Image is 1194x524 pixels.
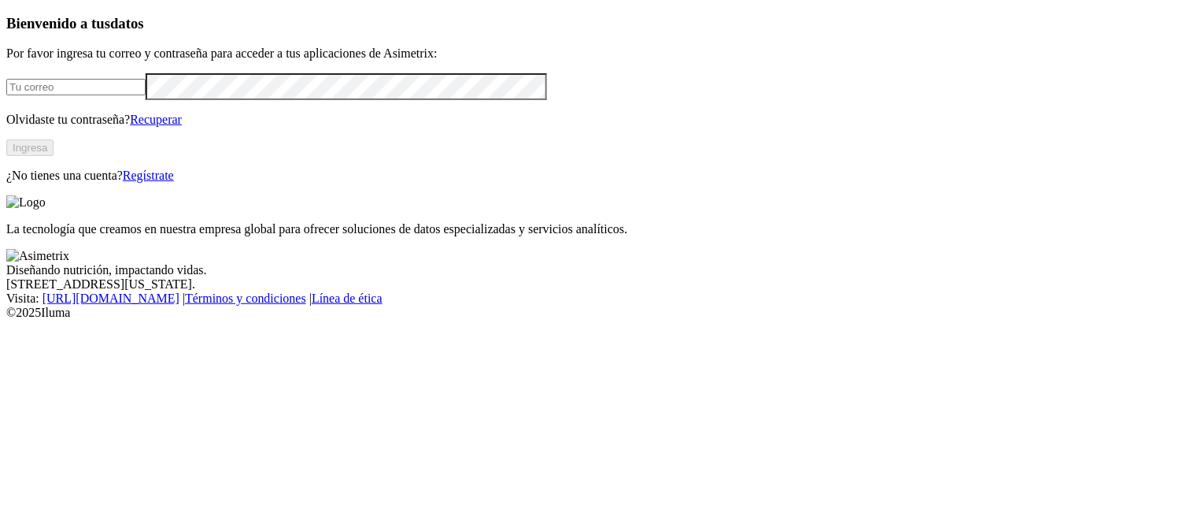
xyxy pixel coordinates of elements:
[110,15,144,32] span: datos
[6,15,1188,32] h3: Bienvenido a tus
[6,222,1188,236] p: La tecnología que creamos en nuestra empresa global para ofrecer soluciones de datos especializad...
[6,46,1188,61] p: Por favor ingresa tu correo y contraseña para acceder a tus aplicaciones de Asimetrix:
[6,169,1188,183] p: ¿No tienes una cuenta?
[185,292,306,305] a: Términos y condiciones
[6,249,69,263] img: Asimetrix
[6,277,1188,292] div: [STREET_ADDRESS][US_STATE].
[312,292,383,305] a: Línea de ética
[6,306,1188,320] div: © 2025 Iluma
[6,292,1188,306] div: Visita : | |
[6,79,146,95] input: Tu correo
[130,113,182,126] a: Recuperar
[6,195,46,210] img: Logo
[43,292,179,305] a: [URL][DOMAIN_NAME]
[123,169,174,182] a: Regístrate
[6,263,1188,277] div: Diseñando nutrición, impactando vidas.
[6,139,54,156] button: Ingresa
[6,113,1188,127] p: Olvidaste tu contraseña?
